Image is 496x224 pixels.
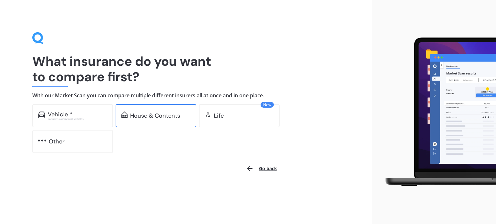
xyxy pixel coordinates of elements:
[214,112,224,119] div: Life
[48,118,107,120] div: Excludes commercial vehicles
[48,111,72,118] div: Vehicle *
[38,137,46,144] img: other.81dba5aafe580aa69f38.svg
[121,112,128,118] img: home-and-contents.b802091223b8502ef2dd.svg
[32,54,340,84] h1: What insurance do you want to compare first?
[38,112,45,118] img: car.f15378c7a67c060ca3f3.svg
[32,92,340,99] h4: With our Market Scan you can compare multiple different insurers all at once and in one place.
[205,112,211,118] img: life.f720d6a2d7cdcd3ad642.svg
[242,161,281,176] button: Go back
[377,34,496,190] img: laptop.webp
[130,112,180,119] div: House & Contents
[261,102,274,108] span: New
[49,138,65,145] div: Other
